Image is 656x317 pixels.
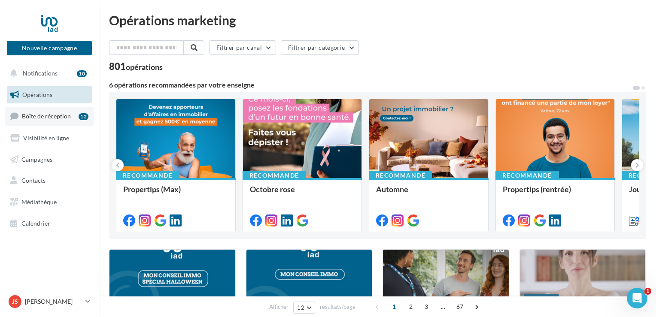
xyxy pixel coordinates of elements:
[21,220,50,227] span: Calendrier
[297,304,304,311] span: 12
[404,300,418,314] span: 2
[12,297,18,306] span: JS
[320,303,355,311] span: résultats/page
[5,193,94,211] a: Médiathèque
[5,151,94,169] a: Campagnes
[25,297,82,306] p: [PERSON_NAME]
[387,300,401,314] span: 1
[109,14,646,27] div: Opérations marketing
[5,172,94,190] a: Contacts
[453,300,467,314] span: 67
[21,198,57,205] span: Médiathèque
[5,214,94,232] a: Calendrier
[23,69,58,77] span: Notifications
[123,185,228,202] div: Propertips (Max)
[7,293,92,310] a: JS [PERSON_NAME]
[376,185,481,202] div: Automne
[5,129,94,147] a: Visibilité en ligne
[21,177,46,184] span: Contacts
[269,303,289,311] span: Afficher
[5,86,94,104] a: Opérations
[495,171,559,180] div: Recommandé
[281,40,359,55] button: Filtrer par catégorie
[209,40,276,55] button: Filtrer par canal
[21,155,52,163] span: Campagnes
[109,62,163,71] div: 801
[250,185,355,202] div: Octobre rose
[243,171,306,180] div: Recommandé
[644,288,651,295] span: 1
[77,70,87,77] div: 10
[293,302,315,314] button: 12
[79,113,88,120] div: 12
[5,64,90,82] button: Notifications 10
[22,112,71,120] span: Boîte de réception
[116,171,179,180] div: Recommandé
[22,91,52,98] span: Opérations
[5,107,94,125] a: Boîte de réception12
[436,300,450,314] span: ...
[503,185,608,202] div: Propertips (rentrée)
[419,300,433,314] span: 3
[109,82,632,88] div: 6 opérations recommandées par votre enseigne
[7,41,92,55] button: Nouvelle campagne
[126,63,163,71] div: opérations
[23,134,69,142] span: Visibilité en ligne
[369,171,432,180] div: Recommandé
[627,288,647,308] iframe: Intercom live chat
